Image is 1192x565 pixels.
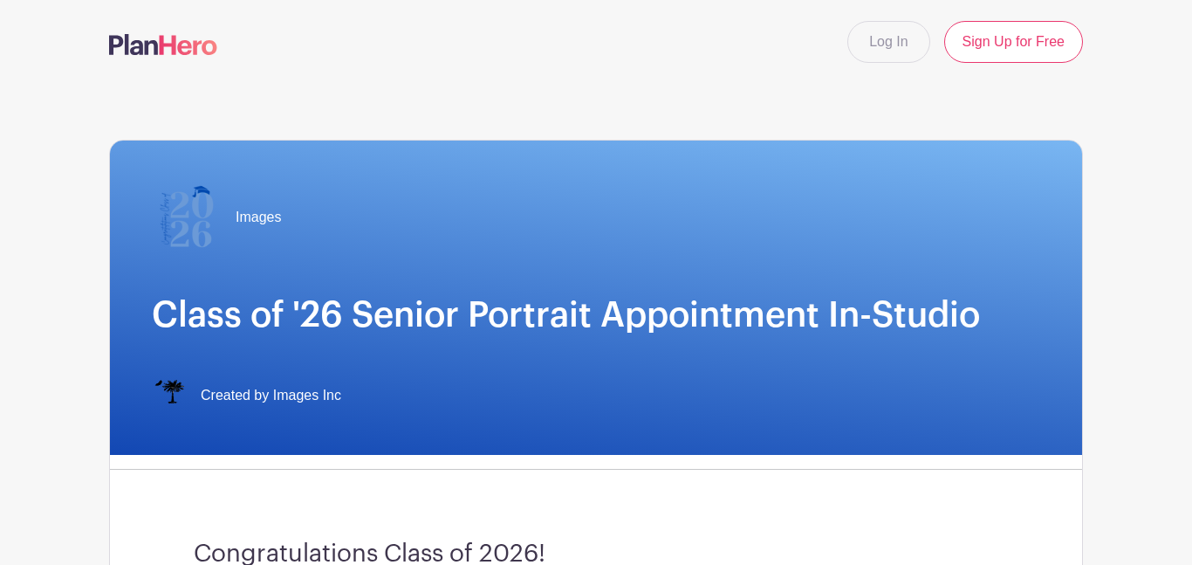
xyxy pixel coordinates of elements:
[152,378,187,413] img: IMAGES%20logo%20transparenT%20PNG%20s.png
[109,34,217,55] img: logo-507f7623f17ff9eddc593b1ce0a138ce2505c220e1c5a4e2b4648c50719b7d32.svg
[201,385,341,406] span: Created by Images Inc
[847,21,929,63] a: Log In
[152,294,1040,336] h1: Class of '26 Senior Portrait Appointment In-Studio
[236,207,281,228] span: Images
[152,183,222,252] img: 2026%20logo%20(2).png
[944,21,1083,63] a: Sign Up for Free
